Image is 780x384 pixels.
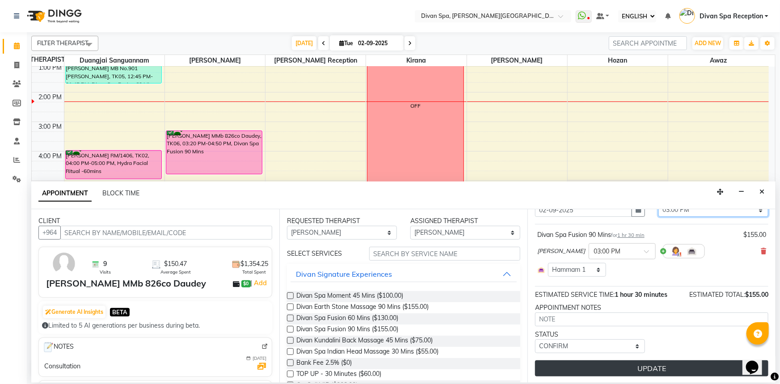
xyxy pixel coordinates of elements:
[537,247,585,256] span: [PERSON_NAME]
[615,291,667,299] span: 1 hour 30 minutes
[366,55,466,66] span: kirana
[160,269,191,275] span: Average Spent
[537,266,545,274] img: Interior.png
[164,259,187,269] span: $150.47
[296,358,352,369] span: Bank Fee 2.5% ($0)
[742,348,771,375] iframe: chat widget
[251,278,268,288] span: |
[535,360,768,376] button: UPDATE
[165,55,265,66] span: [PERSON_NAME]
[687,246,697,257] img: Interior.png
[240,259,268,269] span: $1,354.25
[44,362,80,371] div: Consultation
[32,55,64,64] div: THERAPIST
[253,278,268,288] a: Add
[296,369,381,380] span: TOP UP - 30 Minutes ($60.00)
[689,291,745,299] span: ESTIMATED TOTAL:
[609,36,687,50] input: SEARCH APPOINTMENT
[23,4,84,29] img: logo
[337,40,355,46] span: Tue
[60,226,272,240] input: SEARCH BY NAME/MOBILE/EMAIL/CODE
[37,181,64,190] div: 5:00 PM
[100,269,111,275] span: Visits
[38,186,92,202] span: APPOINTMENT
[110,308,130,316] span: BETA
[37,122,64,131] div: 3:00 PM
[296,336,433,347] span: Divan Kundalini Back Massage 45 Mins ($75.00)
[611,232,645,238] small: for
[287,216,397,226] div: REQUESTED THERAPIST
[266,55,366,66] span: [PERSON_NAME] Reception
[467,55,567,66] span: [PERSON_NAME]
[745,291,768,299] span: $155.00
[679,8,695,24] img: Divan Spa Reception
[43,306,105,318] button: Generate AI Insights
[46,277,206,290] div: [PERSON_NAME] MMb 826co Daudey
[410,102,421,110] div: OFF
[166,131,262,174] div: [PERSON_NAME] MMb 826co Daudey, TK06, 03:20 PM-04:50 PM, Divan Spa Fusion 90 Mins
[355,37,400,50] input: 2025-09-02
[64,55,164,66] span: Duangjai Sanguannam
[296,347,438,358] span: Divan Spa Indian Head Massage 30 Mins ($55.00)
[291,266,517,282] button: Divan Signature Experiences
[410,216,520,226] div: ASSIGNED THERAPIST
[37,63,64,72] div: 1:00 PM
[37,39,89,46] span: FILTER THERAPIST
[66,55,162,83] div: [PERSON_NAME] MB No.901 [PERSON_NAME], TK05, 12:45 PM-01:45 PM, Divan Spa Fusion 60 Mins
[37,152,64,161] div: 4:00 PM
[42,342,74,353] span: NOTES
[37,93,64,102] div: 2:00 PM
[296,325,398,336] span: Divan Spa Fusion 90 Mins ($155.00)
[51,251,77,277] img: avatar
[296,291,403,302] span: Divan Spa Moment 45 Mins ($100.00)
[755,185,768,199] button: Close
[38,226,61,240] button: +964
[369,247,520,261] input: SEARCH BY SERVICE NAME
[296,302,429,313] span: Divan Earth Stone Massage 90 Mins ($155.00)
[668,55,769,66] span: Awaz
[296,313,398,325] span: Divan Spa Fusion 60 Mins ($130.00)
[537,230,645,240] div: Divan Spa Fusion 90 Mins
[253,355,266,362] span: [DATE]
[743,230,766,240] div: $155.00
[568,55,668,66] span: Hozan
[692,37,723,50] button: ADD NEW
[695,40,721,46] span: ADD NEW
[42,321,269,330] div: Limited to 5 AI generations per business during beta.
[292,36,316,50] span: [DATE]
[66,151,162,179] div: [PERSON_NAME] RM/1406, TK02, 04:00 PM-05:00 PM, Hydra Facial Ritual -60mins
[242,269,266,275] span: Total Spent
[241,280,250,287] span: $0
[103,259,107,269] span: 9
[296,269,392,279] div: Divan Signature Experiences
[670,246,681,257] img: Hairdresser.png
[535,291,615,299] span: ESTIMATED SERVICE TIME:
[38,216,272,226] div: CLIENT
[700,12,763,21] span: Divan Spa Reception
[535,330,645,339] div: STATUS
[102,189,139,197] span: BLOCK TIME
[617,232,645,238] span: 1 hr 30 min
[535,303,768,312] div: APPOINTMENT NOTES
[280,249,363,258] div: SELECT SERVICES
[535,203,632,217] input: yyyy-mm-dd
